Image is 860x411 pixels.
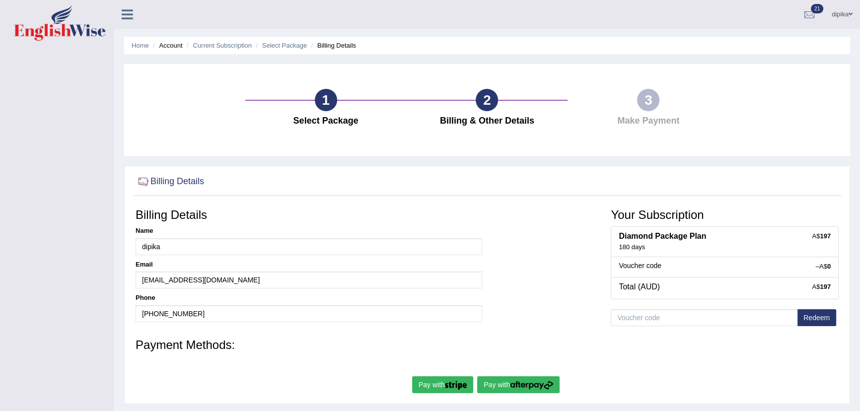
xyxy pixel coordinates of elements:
[811,4,823,13] span: 21
[136,208,482,221] h3: Billing Details
[136,174,204,189] h2: Billing Details
[611,208,839,221] h3: Your Subscription
[262,42,307,49] a: Select Package
[637,89,659,111] div: 3
[611,309,797,326] input: Voucher code
[820,232,831,240] strong: 197
[619,282,831,291] h4: Total (AUD)
[132,42,149,49] a: Home
[797,309,836,326] button: Redeem
[820,283,831,290] strong: 197
[136,339,839,351] h3: Payment Methods:
[250,116,402,126] h4: Select Package
[812,232,831,241] div: A$
[136,293,155,302] label: Phone
[315,89,337,111] div: 1
[573,116,724,126] h4: Make Payment
[619,232,706,240] b: Diamond Package Plan
[136,260,153,269] label: Email
[827,263,831,270] strong: 0
[477,376,560,393] button: Pay with
[812,282,831,291] div: A$
[619,243,831,252] div: 180 days
[412,376,473,393] button: Pay with
[619,262,831,270] h5: Voucher code
[193,42,252,49] a: Current Subscription
[150,41,182,50] li: Account
[309,41,356,50] li: Billing Details
[412,116,563,126] h4: Billing & Other Details
[476,89,498,111] div: 2
[136,226,153,235] label: Name
[816,262,831,271] div: –A$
